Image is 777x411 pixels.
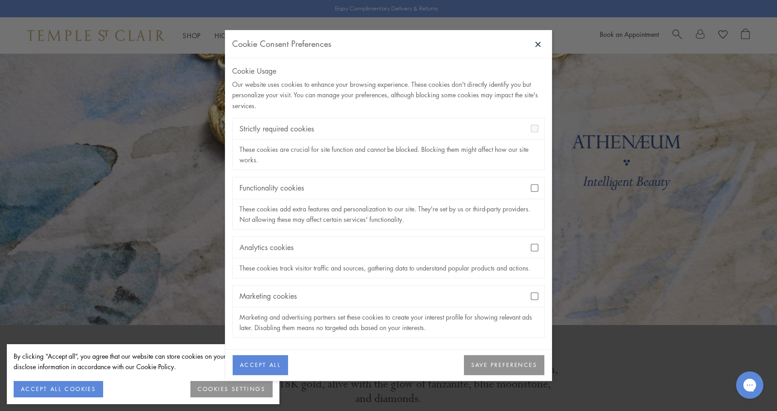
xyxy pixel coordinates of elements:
[233,355,288,375] button: ACCEPT ALL
[190,381,273,397] button: COOKIES SETTINGS
[233,177,544,199] div: Functionality cookies
[233,237,544,258] div: Analytics cookies
[14,381,103,397] button: ACCEPT ALL COOKIES
[233,307,544,337] div: Marketing and advertising partners set these cookies to create your interest profile for showing ...
[232,37,331,51] div: Cookie Consent Preferences
[14,351,273,372] div: By clicking “Accept all”, you agree that our website can store cookies on your device and disclos...
[233,118,544,140] div: Strictly required cookies
[232,80,545,111] div: Our website uses cookies to enhance your browsing experience. These cookies don't directly identi...
[232,65,545,77] div: Cookie Usage
[233,140,544,170] div: These cookies are crucial for site function and cannot be blocked. Blocking them might affect how...
[233,199,544,229] div: These cookies add extra features and personalization to our site. They're set by us or third-part...
[464,355,544,375] button: SAVE PREFERENCES
[233,258,544,278] div: These cookies track visitor traffic and sources, gathering data to understand popular products an...
[233,286,544,307] div: Marketing cookies
[732,368,768,402] iframe: Gorgias live chat messenger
